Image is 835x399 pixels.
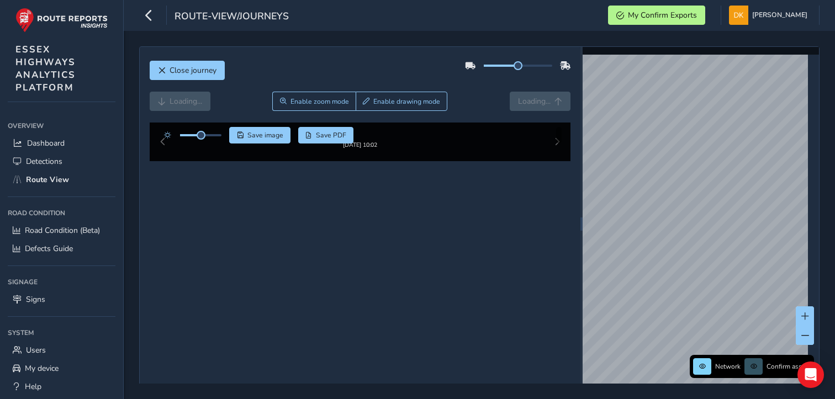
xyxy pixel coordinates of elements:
div: Road Condition [8,205,115,221]
a: Defects Guide [8,240,115,258]
a: Users [8,341,115,359]
img: rr logo [15,8,108,33]
img: Thumbnail frame [326,139,394,150]
button: Zoom [272,92,356,111]
button: Save [229,127,290,143]
button: PDF [298,127,354,143]
span: Route View [26,174,69,185]
span: ESSEX HIGHWAYS ANALYTICS PLATFORM [15,43,76,94]
span: [PERSON_NAME] [752,6,807,25]
a: Route View [8,171,115,189]
a: Signs [8,290,115,308]
span: Network [715,362,741,371]
span: Dashboard [27,138,65,148]
span: My Confirm Exports [628,10,697,20]
span: Help [25,381,41,392]
span: Users [26,345,46,355]
span: Road Condition (Beta) [25,225,100,236]
span: Enable zoom mode [290,97,349,106]
a: Help [8,377,115,396]
div: Open Intercom Messenger [797,361,824,388]
div: [DATE] 10:02 [326,150,394,158]
div: System [8,324,115,341]
a: My device [8,359,115,377]
button: Draw [356,92,448,111]
span: Save PDF [316,131,346,140]
div: Overview [8,118,115,134]
span: My device [25,363,59,374]
span: Signs [26,294,45,305]
img: diamond-layout [729,6,748,25]
a: Detections [8,152,115,171]
a: Dashboard [8,134,115,152]
span: Save image [247,131,283,140]
span: Confirm assets [767,362,811,371]
button: [PERSON_NAME] [729,6,811,25]
div: Signage [8,274,115,290]
span: Close journey [170,65,216,76]
span: route-view/journeys [175,9,289,25]
span: Defects Guide [25,243,73,254]
button: My Confirm Exports [608,6,705,25]
button: Close journey [150,61,225,80]
a: Road Condition (Beta) [8,221,115,240]
span: Detections [26,156,62,167]
span: Enable drawing mode [373,97,440,106]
